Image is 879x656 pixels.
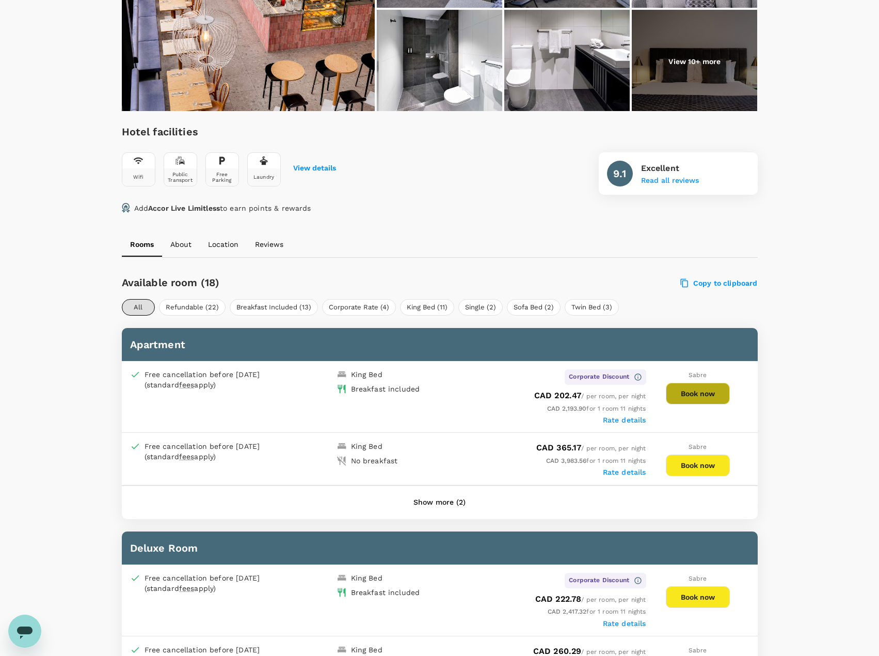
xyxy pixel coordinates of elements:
img: king-bed-icon [337,645,347,655]
div: Free Parking [208,171,236,183]
span: CAD 202.47 [534,391,582,400]
p: Rooms [130,239,154,249]
span: CAD 3,983.56 [546,457,587,464]
h6: Apartment [130,336,749,353]
button: Breakfast Included (13) [230,299,318,316]
span: CAD 2,417.32 [548,608,587,615]
span: Sabre [689,647,707,654]
div: Free cancellation before [DATE] (standard apply) [145,441,284,462]
span: Sabre [689,443,707,450]
button: All [122,299,155,316]
span: for 1 room 11 nights [547,405,646,412]
label: Copy to clipboard [681,278,758,288]
p: Add to earn points & rewards [134,203,311,213]
label: Rate details [603,619,646,628]
img: Guest room [377,10,502,113]
button: Refundable (22) [159,299,226,316]
span: CAD 222.78 [535,594,582,604]
div: Wifi [133,174,144,180]
div: King Bed [351,369,382,380]
p: Location [208,239,238,249]
div: Breakfast included [351,384,420,394]
span: / per room, per night [534,393,646,400]
div: King Bed [351,573,382,583]
div: King Bed [351,645,382,655]
span: fees [179,584,195,592]
div: Breakfast included [351,587,420,598]
h6: Deluxe Room [130,540,749,556]
label: Rate details [603,468,646,476]
p: Reviews [255,239,283,249]
h6: Available room (18) [122,274,491,291]
span: CAD 365.17 [536,443,582,452]
button: Book now [666,455,730,476]
button: Corporate Rate (4) [322,299,396,316]
span: / per room, per night [536,445,646,452]
button: Sofa Bed (2) [507,299,561,316]
span: / per room, per night [535,596,646,603]
p: Excellent [641,162,699,175]
button: Twin Bed (3) [565,299,619,316]
div: Free cancellation before [DATE] (standard apply) [145,573,284,593]
span: Sabre [689,371,707,379]
img: Guest room [632,10,757,113]
span: CAD 260.29 [533,646,582,656]
h6: Hotel facilities [122,123,336,140]
button: Single (2) [458,299,503,316]
span: Sabre [689,575,707,582]
iframe: Button to launch messaging window [8,615,41,648]
p: About [170,239,191,249]
button: Book now [666,383,730,404]
label: Rate details [603,416,646,424]
span: for 1 room 11 nights [546,457,646,464]
div: Public Transport [166,171,195,183]
span: fees [179,381,195,389]
button: Book now [666,586,730,608]
button: Show more (2) [399,490,480,515]
button: View details [293,164,336,173]
img: Guest room [504,10,630,113]
img: king-bed-icon [337,573,347,583]
span: fees [179,452,195,461]
div: Free cancellation before [DATE] (standard apply) [145,369,284,390]
button: Read all reviews [641,177,699,185]
img: king-bed-icon [337,441,347,451]
div: King Bed [351,441,382,451]
span: Accor Live Limitless [148,204,220,212]
span: for 1 room 11 nights [548,608,646,615]
div: Laundry [253,174,274,180]
span: Corporate Discount [569,575,629,586]
span: CAD 2,193.90 [547,405,587,412]
button: King Bed (11) [400,299,454,316]
p: View 10+ more [668,56,721,67]
span: / per room, per night [533,648,646,655]
div: No breakfast [351,456,398,466]
span: Corporate Discount [569,372,629,382]
h6: 9.1 [613,165,626,182]
img: king-bed-icon [337,369,347,380]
